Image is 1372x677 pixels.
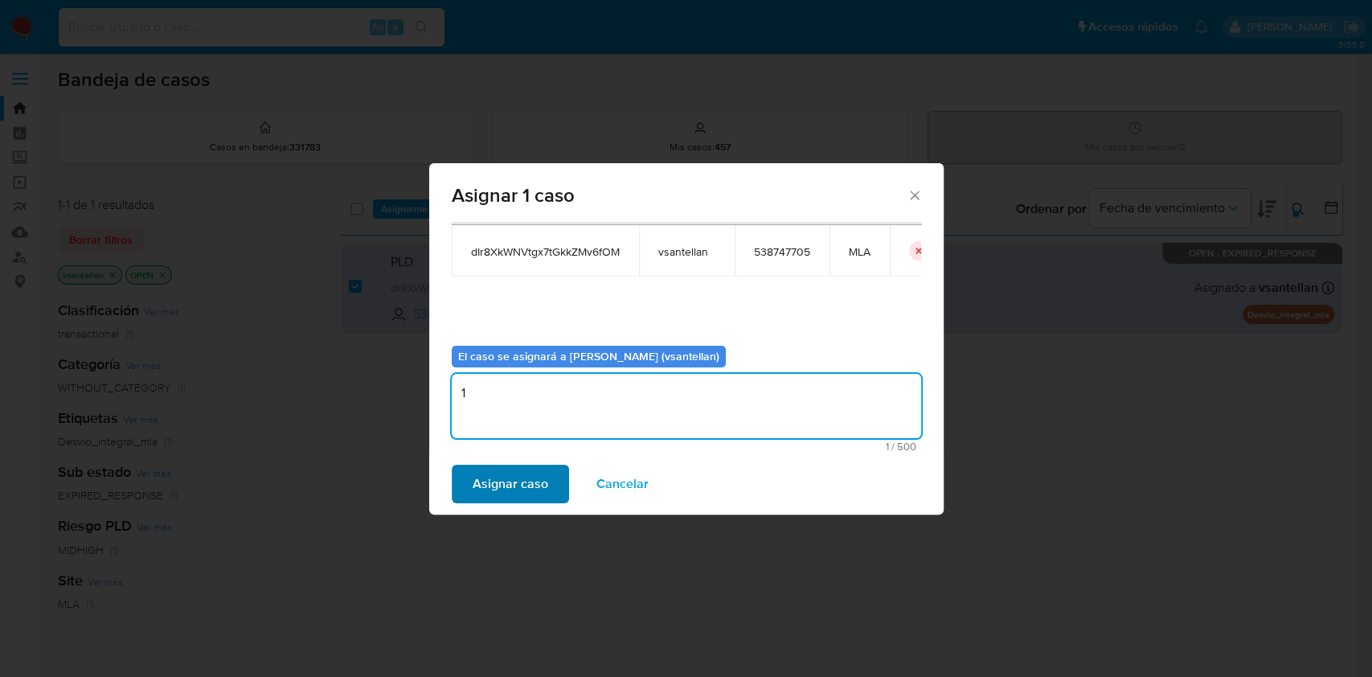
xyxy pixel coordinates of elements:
span: dIr8XkWNVtgx7tGkkZMv6fOM [471,244,620,259]
button: icon-button [909,241,928,261]
span: Máximo 500 caracteres [457,441,916,452]
button: Cerrar ventana [907,187,921,202]
button: Cancelar [575,465,670,503]
textarea: 1 [452,374,921,438]
span: Cancelar [596,466,649,502]
span: Asignar caso [473,466,548,502]
span: vsantellan [658,244,715,259]
button: Asignar caso [452,465,569,503]
span: Asignar 1 caso [452,186,907,205]
span: MLA [849,244,870,259]
div: assign-modal [429,163,944,515]
b: El caso se asignará a [PERSON_NAME] (vsantellan) [458,348,719,364]
span: 538747705 [754,244,810,259]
